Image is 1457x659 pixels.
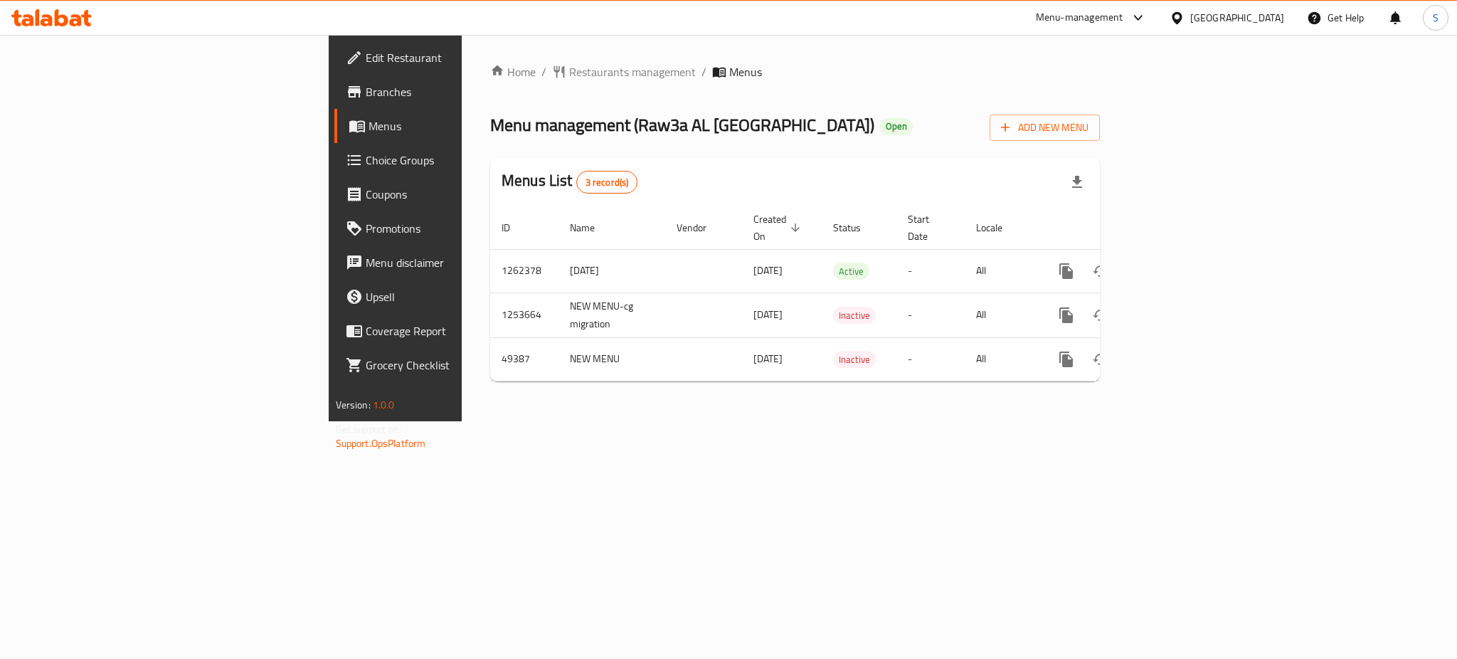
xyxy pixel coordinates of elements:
span: Vendor [677,219,725,236]
a: Branches [334,75,572,109]
span: Active [833,263,869,280]
button: more [1049,342,1084,376]
td: - [896,249,965,292]
td: All [965,249,1038,292]
span: [DATE] [753,261,783,280]
span: Restaurants management [569,63,696,80]
a: Edit Restaurant [334,41,572,75]
span: Coverage Report [366,322,561,339]
td: - [896,337,965,381]
li: / [701,63,706,80]
a: Support.OpsPlatform [336,434,426,453]
span: Menus [369,117,561,135]
span: Inactive [833,307,876,324]
span: S [1433,10,1439,26]
span: Grocery Checklist [366,357,561,374]
a: Grocery Checklist [334,348,572,382]
span: Edit Restaurant [366,49,561,66]
span: Menu management ( Raw3a AL [GEOGRAPHIC_DATA] ) [490,109,874,141]
div: Total records count [576,171,638,194]
td: [DATE] [558,249,665,292]
span: Coupons [366,186,561,203]
span: Branches [366,83,561,100]
a: Promotions [334,211,572,246]
button: Add New Menu [990,115,1100,141]
a: Coverage Report [334,314,572,348]
a: Menu disclaimer [334,246,572,280]
span: Menu disclaimer [366,254,561,271]
span: Promotions [366,220,561,237]
button: Change Status [1084,342,1118,376]
a: Menus [334,109,572,143]
span: Get support on: [336,420,401,438]
th: Actions [1038,206,1197,250]
button: more [1049,298,1084,332]
table: enhanced table [490,206,1197,381]
span: Created On [753,211,805,245]
span: Upsell [366,288,561,305]
td: All [965,337,1038,381]
h2: Menus List [502,170,637,194]
div: Open [880,118,913,135]
span: [DATE] [753,349,783,368]
a: Choice Groups [334,143,572,177]
span: Inactive [833,352,876,368]
a: Upsell [334,280,572,314]
span: 1.0.0 [373,396,395,414]
a: Restaurants management [552,63,696,80]
span: Status [833,219,879,236]
td: - [896,292,965,337]
span: Version: [336,396,371,414]
div: Active [833,263,869,280]
span: Choice Groups [366,152,561,169]
span: Start Date [908,211,948,245]
span: Locale [976,219,1021,236]
span: Menus [729,63,762,80]
td: NEW MENU-cg migration [558,292,665,337]
span: [DATE] [753,305,783,324]
button: Change Status [1084,254,1118,288]
span: Name [570,219,613,236]
td: NEW MENU [558,337,665,381]
a: Coupons [334,177,572,211]
button: more [1049,254,1084,288]
td: All [965,292,1038,337]
span: 3 record(s) [577,176,637,189]
div: [GEOGRAPHIC_DATA] [1190,10,1284,26]
div: Export file [1060,165,1094,199]
div: Menu-management [1036,9,1123,26]
nav: breadcrumb [490,63,1100,80]
button: Change Status [1084,298,1118,332]
span: Add New Menu [1001,119,1088,137]
span: Open [880,120,913,132]
span: ID [502,219,529,236]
